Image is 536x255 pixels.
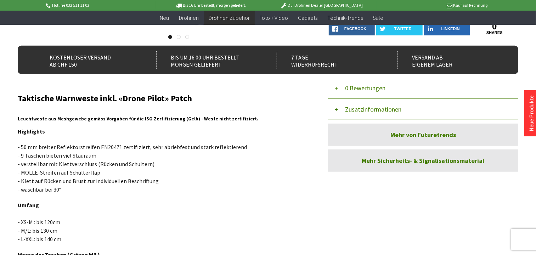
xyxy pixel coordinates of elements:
[260,14,288,21] span: Foto + Video
[266,1,377,10] p: DJI Drohnen Dealer [GEOGRAPHIC_DATA]
[18,116,258,122] span: Leuchtweste aus Meshgewebe gemäss Vorgaben für die ISO Zertifizierung (Gelb) - Weste nicht zertif...
[156,51,263,69] div: Bis um 16:00 Uhr bestellt Morgen geliefert
[394,27,412,31] span: twitter
[472,30,518,35] a: shares
[368,11,389,25] a: Sale
[18,201,308,243] p: - XS-M : bis 120cm - M/L: bis 130 cm - L-XXL: bis 140 cm
[18,94,308,103] h2: Taktische Warnweste inkl. «Drone Pilot» Patch
[277,51,383,69] div: 7 Tage Widerrufsrecht
[424,23,470,35] a: LinkedIn
[18,143,308,194] p: - 50 mm breiter Reflektorstreifen EN20471 zertifiziert, sehr abriebfest und stark reflektierend -...
[373,14,384,21] span: Sale
[376,23,422,35] a: twitter
[528,95,535,131] a: Neue Produkte
[45,1,156,10] p: Hotline 032 511 11 03
[328,14,363,21] span: Technik-Trends
[156,1,266,10] p: Bis 16 Uhr bestellt, morgen geliefert.
[298,14,318,21] span: Gadgets
[329,23,375,35] a: facebook
[397,51,504,69] div: Versand ab eigenem Lager
[328,124,518,146] a: Mehr von Futuretrends
[441,27,460,31] span: LinkedIn
[204,11,255,25] a: Drohnen Zubehör
[328,78,518,99] button: 0 Bewertungen
[377,1,487,10] p: Kauf auf Rechnung
[35,51,142,69] div: Kostenloser Versand ab CHF 150
[179,14,199,21] span: Drohnen
[18,202,39,209] strong: Umfang
[323,11,368,25] a: Technik-Trends
[472,23,518,30] a: 0
[255,11,293,25] a: Foto + Video
[328,99,518,120] button: Zusatzinformationen
[18,128,45,135] strong: Highlights
[209,14,250,21] span: Drohnen Zubehör
[160,14,169,21] span: Neu
[344,27,366,31] span: facebook
[328,149,518,172] a: Mehr Sicherheits- & Signalisationsmaterial
[293,11,323,25] a: Gadgets
[174,11,204,25] a: Drohnen
[155,11,174,25] a: Neu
